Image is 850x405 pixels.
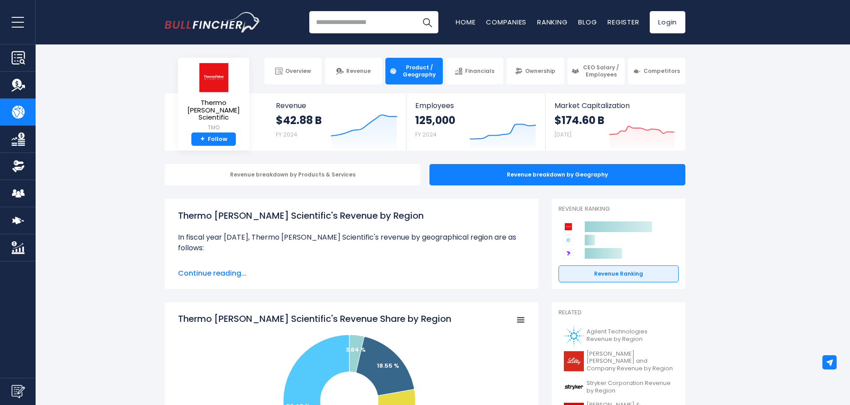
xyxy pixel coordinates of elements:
strong: $42.88 B [276,113,322,127]
div: Revenue breakdown by Products & Services [165,164,421,185]
p: In fiscal year [DATE], Thermo [PERSON_NAME] Scientific's revenue by geographical region are as fo... [178,232,525,253]
a: Market Capitalization $174.60 B [DATE] [546,93,684,151]
a: Competitors [628,58,685,84]
li: $1.56 B [178,261,525,271]
a: Thermo [PERSON_NAME] Scientific TMO [185,62,243,132]
p: Related [559,309,679,317]
a: Product / Geography [385,58,443,84]
h1: Thermo [PERSON_NAME] Scientific's Revenue by Region [178,209,525,222]
div: Revenue breakdown by Geography [429,164,685,185]
a: Go to homepage [165,12,260,32]
img: SYK logo [564,377,584,397]
small: FY 2024 [276,131,297,138]
text: 18.55 % [377,361,399,370]
a: Revenue Ranking [559,265,679,282]
a: Stryker Corporation Revenue by Region [559,375,679,399]
strong: $174.60 B [555,113,604,127]
span: Revenue [276,101,397,110]
span: CEO Salary / Employees [582,64,621,78]
img: A logo [564,326,584,346]
span: Continue reading... [178,268,525,279]
a: Ownership [506,58,564,84]
img: Danaher Corporation competitors logo [563,248,574,259]
strong: + [200,135,205,143]
span: Product / Geography [400,64,439,78]
span: Overview [285,68,311,75]
img: LLY logo [564,351,584,371]
a: Agilent Technologies Revenue by Region [559,324,679,348]
a: Home [456,17,475,27]
a: Revenue [325,58,382,84]
span: Competitors [644,68,680,75]
a: Login [650,11,685,33]
a: Overview [264,58,322,84]
a: Ranking [537,17,567,27]
span: Thermo [PERSON_NAME] Scientific [185,99,242,121]
small: [DATE] [555,131,571,138]
tspan: Thermo [PERSON_NAME] Scientific's Revenue Share by Region [178,313,451,325]
a: +Follow [191,132,236,146]
img: Thermo Fisher Scientific competitors logo [563,221,574,232]
p: Revenue Ranking [559,205,679,213]
img: Ownership [12,160,25,173]
img: Agilent Technologies competitors logo [563,235,574,245]
a: Register [607,17,639,27]
span: Employees [415,101,536,110]
a: [PERSON_NAME] [PERSON_NAME] and Company Revenue by Region [559,348,679,375]
img: Bullfincher logo [165,12,261,32]
a: Companies [486,17,526,27]
span: [PERSON_NAME] [PERSON_NAME] and Company Revenue by Region [587,350,673,373]
a: Financials [446,58,503,84]
span: Stryker Corporation Revenue by Region [587,380,673,395]
span: Financials [465,68,494,75]
a: Revenue $42.88 B FY 2024 [267,93,406,151]
text: 3.64 % [346,345,366,354]
span: Revenue [346,68,371,75]
small: FY 2024 [415,131,437,138]
button: Search [416,11,438,33]
b: All Other Countries: [187,261,258,271]
a: CEO Salary / Employees [567,58,625,84]
strong: 125,000 [415,113,455,127]
span: Agilent Technologies Revenue by Region [587,328,673,343]
span: Ownership [525,68,555,75]
small: TMO [185,124,242,132]
span: Market Capitalization [555,101,676,110]
a: Employees 125,000 FY 2024 [406,93,545,151]
a: Blog [578,17,597,27]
